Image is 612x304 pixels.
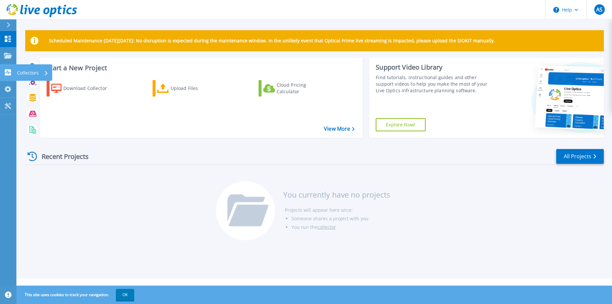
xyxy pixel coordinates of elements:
[259,80,332,97] a: Cloud Pricing Calculator
[171,82,223,95] div: Upload Files
[18,289,134,301] span: This site uses cookies to track your navigation.
[283,191,390,198] h3: You currently have no projects
[285,206,390,214] li: Projects will appear here once:
[47,80,120,97] a: Download Collector
[291,214,390,223] li: Someone shares a project with you
[376,63,495,72] div: Support Video Library
[376,74,495,94] div: Find tutorials, instructional guides and other support videos to help you make the most of your L...
[17,64,39,81] p: Collectors
[376,118,426,131] a: Explore Now!
[153,80,226,97] a: Upload Files
[291,223,390,231] li: You run the
[324,126,354,132] a: View More
[556,149,604,164] a: All Projects
[47,64,354,72] h3: Start a New Project
[25,148,97,164] div: Recent Projects
[596,7,602,12] span: AS
[63,82,116,95] div: Download Collector
[116,289,134,301] button: OK
[317,224,336,230] a: collector
[277,82,329,95] div: Cloud Pricing Calculator
[49,38,495,43] p: Scheduled Maintenance [DATE][DATE]: No disruption is expected during the maintenance window. In t...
